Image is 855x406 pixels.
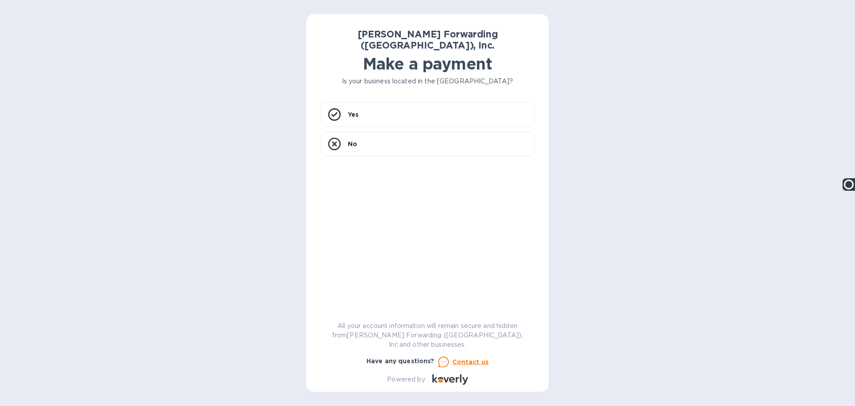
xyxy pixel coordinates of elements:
[843,178,855,191] img: Ooma Logo
[321,77,534,86] p: Is your business located in the [GEOGRAPHIC_DATA]?
[387,375,425,384] p: Powered by
[348,110,358,119] p: Yes
[321,321,534,349] p: All your account information will remain secure and hidden from [PERSON_NAME] Forwarding ([GEOGRA...
[348,139,357,148] p: No
[321,54,534,73] h1: Make a payment
[358,29,498,51] b: [PERSON_NAME] Forwarding ([GEOGRAPHIC_DATA]), Inc.
[452,358,489,365] u: Contact us
[366,357,435,365] b: Have any questions?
